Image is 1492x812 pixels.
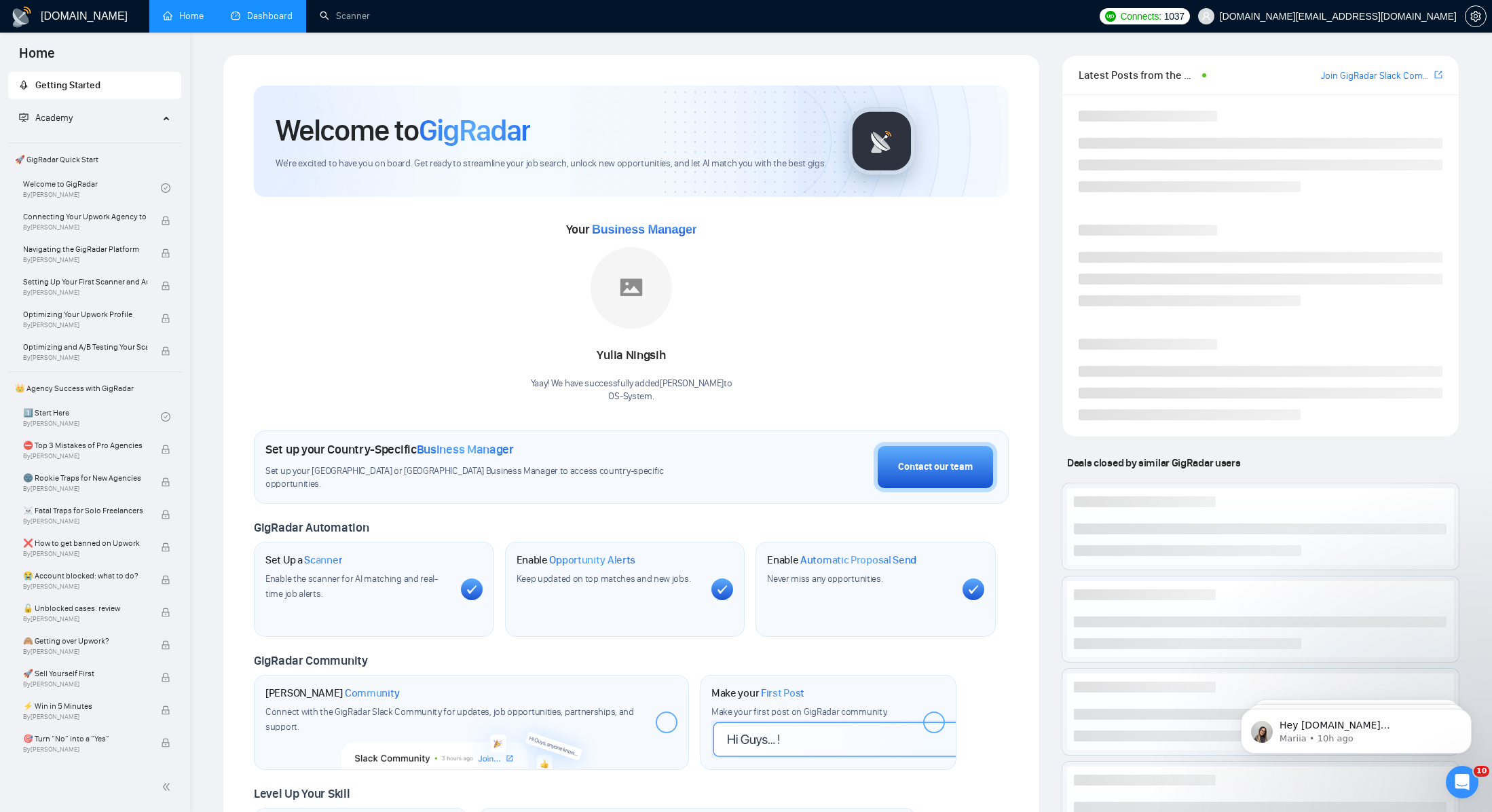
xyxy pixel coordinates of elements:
[23,745,147,754] span: By [PERSON_NAME]
[161,346,170,356] span: lock
[592,223,696,236] span: Business Manager
[1446,766,1478,798] iframe: Intercom live chat
[161,216,170,225] span: lock
[1105,11,1116,22] img: upwork-logo.png
[23,602,147,615] span: 🔓 Unblocked cases: review
[341,707,601,769] img: slackcommunity-bg.png
[1474,766,1489,777] span: 10
[23,504,147,517] span: ☠️ Fatal Traps for Solo Freelancers
[19,112,73,124] span: Academy
[23,615,147,623] span: By [PERSON_NAME]
[417,442,514,457] span: Business Manager
[23,569,147,583] span: 😭 Account blocked: what to do?
[276,158,826,170] span: We're excited to have you on board. Get ready to streamline your job search, unlock new opportuni...
[591,247,672,329] img: placeholder.png
[265,706,634,733] span: Connect with the GigRadar Slack Community for updates, job opportunities, partnerships, and support.
[35,79,100,91] span: Getting Started
[517,573,691,585] span: Keep updated on top matches and new jobs.
[23,667,147,680] span: 🚀 Sell Yourself First
[8,43,66,72] span: Home
[767,553,916,567] h1: Enable
[161,673,170,682] span: lock
[23,256,147,264] span: By [PERSON_NAME]
[23,471,147,485] span: 🌚 Rookie Traps for New Agencies
[531,377,732,403] div: Yaay! We have successfully added [PERSON_NAME] to
[711,686,804,700] h1: Make your
[23,699,147,713] span: ⚡ Win in 5 Minutes
[161,248,170,258] span: lock
[23,321,147,329] span: By [PERSON_NAME]
[161,510,170,519] span: lock
[419,112,530,149] span: GigRadar
[254,786,350,801] span: Level Up Your Skill
[161,640,170,650] span: lock
[1434,69,1442,80] span: export
[10,375,180,402] span: 👑 Agency Success with GigRadar
[231,10,293,22] a: dashboardDashboard
[254,520,369,535] span: GigRadar Automation
[161,412,170,422] span: check-circle
[345,686,400,700] span: Community
[23,452,147,460] span: By [PERSON_NAME]
[23,550,147,558] span: By [PERSON_NAME]
[711,706,888,718] span: Make your first post on GigRadar community.
[161,542,170,552] span: lock
[23,402,161,432] a: 1️⃣ Start HereBy[PERSON_NAME]
[531,344,732,367] div: Yulia Ningsih
[549,553,635,567] span: Opportunity Alerts
[23,242,147,256] span: Navigating the GigRadar Platform
[23,583,147,591] span: By [PERSON_NAME]
[161,183,170,193] span: check-circle
[1120,9,1161,24] span: Connects:
[265,553,342,567] h1: Set Up a
[161,281,170,291] span: lock
[848,107,916,175] img: gigradar-logo.png
[23,732,147,745] span: 🎯 Turn “No” into a “Yes”
[8,72,181,99] li: Getting Started
[23,289,147,297] span: By [PERSON_NAME]
[23,634,147,648] span: 🙈 Getting over Upwork?
[35,112,73,124] span: Academy
[19,113,29,122] span: fund-projection-screen
[531,390,732,403] p: OS-System .
[161,738,170,748] span: lock
[1201,12,1211,21] span: user
[163,10,204,22] a: homeHome
[23,275,147,289] span: Setting Up Your First Scanner and Auto-Bidder
[23,536,147,550] span: ❌ How to get banned on Upwork
[265,442,514,457] h1: Set up your Country-Specific
[800,553,916,567] span: Automatic Proposal Send
[276,112,530,149] h1: Welcome to
[161,705,170,715] span: lock
[566,222,697,237] span: Your
[761,686,804,700] span: First Post
[1465,5,1487,27] button: setting
[11,6,33,28] img: logo
[1220,680,1492,775] iframe: Intercom notifications message
[162,780,175,794] span: double-left
[320,10,370,22] a: searchScanner
[265,465,705,491] span: Set up your [GEOGRAPHIC_DATA] or [GEOGRAPHIC_DATA] Business Manager to access country-specific op...
[874,442,997,492] button: Contact our team
[161,608,170,617] span: lock
[161,445,170,454] span: lock
[1434,69,1442,81] a: export
[1321,69,1432,84] a: Join GigRadar Slack Community
[304,553,342,567] span: Scanner
[161,314,170,323] span: lock
[23,713,147,721] span: By [PERSON_NAME]
[265,686,400,700] h1: [PERSON_NAME]
[23,210,147,223] span: Connecting Your Upwork Agency to GigRadar
[161,575,170,585] span: lock
[1062,451,1246,475] span: Deals closed by similar GigRadar users
[898,460,973,475] div: Contact our team
[23,485,147,493] span: By [PERSON_NAME]
[1164,9,1185,24] span: 1037
[1079,67,1198,84] span: Latest Posts from the GigRadar Community
[265,573,438,599] span: Enable the scanner for AI matching and real-time job alerts.
[23,340,147,354] span: Optimizing and A/B Testing Your Scanner for Better Results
